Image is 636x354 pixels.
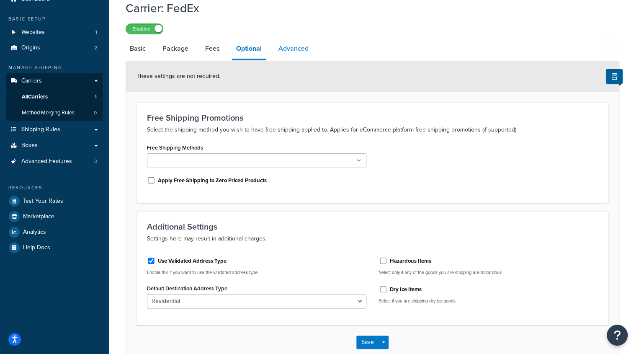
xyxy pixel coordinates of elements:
div: Resources [6,184,103,191]
a: Basic [126,39,150,59]
a: Websites1 [6,25,103,40]
a: Carriers [6,73,103,89]
span: Shipping Rules [21,126,60,133]
span: Carriers [21,78,42,85]
p: Enable this if you want to use the validated address type [147,269,366,276]
button: Save [356,336,379,349]
a: Boxes [6,138,103,153]
button: Open Resource Center [607,325,628,346]
li: Carriers [6,73,103,121]
p: Select only if any of the goods you are shipping are hazardous [379,269,598,276]
span: Websites [21,29,45,36]
a: Advanced Features3 [6,154,103,169]
span: 0 [94,109,97,116]
a: Test Your Rates [6,194,103,209]
label: Use Validated Address Type [158,257,227,265]
span: Origins [21,44,40,52]
p: Select the shipping method you wish to have free shipping applied to. Applies for eCommerce platf... [147,125,598,135]
span: Advanced Features [21,158,72,165]
a: Marketplace [6,209,103,224]
li: Advanced Features [6,154,103,169]
h3: Additional Settings [147,222,598,231]
label: Hazardous Items [390,257,431,265]
li: Method Merging Rules [6,105,103,121]
a: Shipping Rules [6,122,103,137]
label: Free Shipping Methods [147,145,203,151]
span: All Carriers [22,93,48,101]
p: Select if you are shipping dry ice goods [379,298,598,304]
span: Marketplace [23,213,54,220]
a: Advanced [274,39,313,59]
a: Analytics [6,225,103,240]
span: 1 [95,29,97,36]
li: Websites [6,25,103,40]
label: Default Destination Address Type [147,285,227,292]
label: Apply Free Shipping to Zero Priced Products [158,177,267,184]
a: Fees [201,39,224,59]
span: 2 [94,44,97,52]
a: Package [158,39,193,59]
span: These settings are not required. [136,72,220,80]
a: Method Merging Rules0 [6,105,103,121]
span: 3 [94,158,97,165]
span: Boxes [21,142,38,149]
p: Settings here may result in additional charges. [147,234,598,244]
span: Help Docs [23,244,50,251]
span: Method Merging Rules [22,109,75,116]
label: Dry Ice Items [390,286,422,293]
span: 1 [95,93,97,101]
button: Show Help Docs [606,69,623,84]
a: Optional [232,39,266,60]
li: Origins [6,40,103,56]
a: AllCarriers1 [6,89,103,105]
a: Origins2 [6,40,103,56]
span: Analytics [23,229,46,236]
div: Manage Shipping [6,64,103,71]
a: Help Docs [6,240,103,255]
label: Enabled [126,24,163,34]
div: Basic Setup [6,16,103,23]
h3: Free Shipping Promotions [147,113,598,122]
span: Test Your Rates [23,198,63,205]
